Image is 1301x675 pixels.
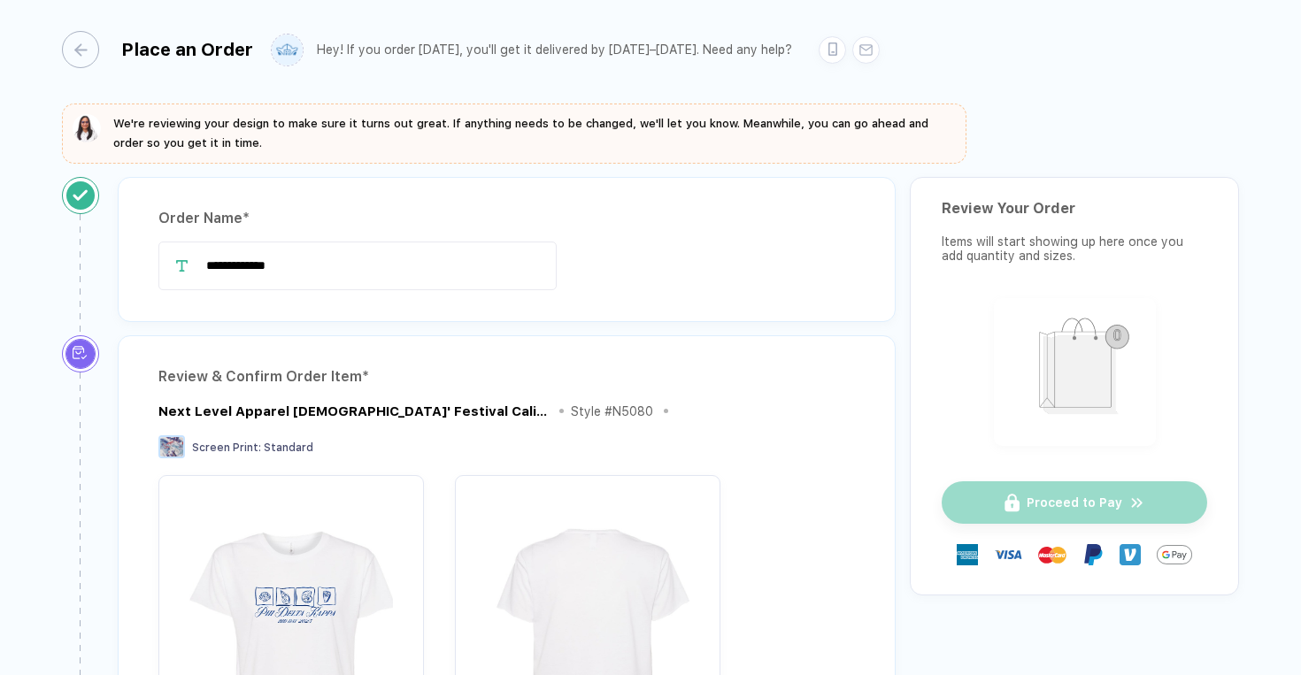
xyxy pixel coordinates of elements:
img: express [957,544,978,565]
img: visa [994,541,1022,569]
img: master-card [1038,541,1066,569]
img: GPay [1157,537,1192,572]
div: Review Your Order [942,200,1207,217]
span: Standard [264,441,313,454]
div: Place an Order [121,39,253,60]
div: Order Name [158,204,855,233]
button: We're reviewing your design to make sure it turns out great. If anything needs to be changed, we'... [73,114,956,153]
img: Paypal [1082,544,1104,565]
div: Hey! If you order [DATE], you'll get it delivered by [DATE]–[DATE]. Need any help? [317,42,792,58]
img: shopping_bag.png [1002,306,1148,434]
div: Items will start showing up here once you add quantity and sizes. [942,234,1207,263]
img: Venmo [1120,544,1141,565]
img: Screen Print [158,435,185,458]
span: Screen Print : [192,441,261,454]
span: We're reviewing your design to make sure it turns out great. If anything needs to be changed, we'... [113,117,928,150]
div: Style # N5080 [571,404,653,418]
div: Next Level Apparel Ladies' Festival Cali Crop T-Shirt [158,403,549,419]
div: Review & Confirm Order Item [158,363,855,391]
img: sophie [73,114,101,142]
img: user profile [272,35,303,65]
